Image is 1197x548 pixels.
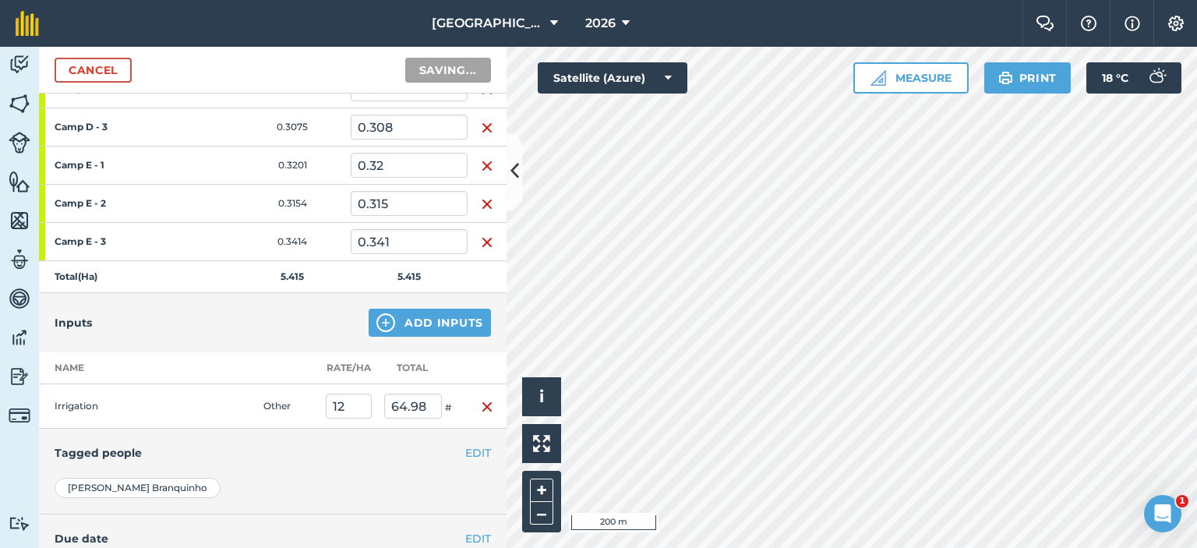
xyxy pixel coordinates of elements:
button: Satellite (Azure) [538,62,687,94]
span: 1 [1176,495,1188,507]
button: EDIT [465,444,491,461]
span: 2026 [585,14,616,33]
img: svg+xml;base64,PD94bWwgdmVyc2lvbj0iMS4wIiBlbmNvZGluZz0idXRmLTgiPz4KPCEtLSBHZW5lcmF0b3I6IEFkb2JlIE... [9,248,30,271]
img: svg+xml;base64,PD94bWwgdmVyc2lvbj0iMS4wIiBlbmNvZGluZz0idXRmLTgiPz4KPCEtLSBHZW5lcmF0b3I6IEFkb2JlIE... [9,53,30,76]
button: Saving... [405,58,491,83]
h4: Due date [55,530,491,547]
span: i [539,387,544,406]
img: svg+xml;base64,PHN2ZyB4bWxucz0iaHR0cDovL3d3dy53My5vcmcvMjAwMC9zdmciIHdpZHRoPSIxNiIgaGVpZ2h0PSIyNC... [481,398,493,416]
img: svg+xml;base64,PHN2ZyB4bWxucz0iaHR0cDovL3d3dy53My5vcmcvMjAwMC9zdmciIHdpZHRoPSI1NiIgaGVpZ2h0PSI2MC... [9,170,30,193]
img: svg+xml;base64,PHN2ZyB4bWxucz0iaHR0cDovL3d3dy53My5vcmcvMjAwMC9zdmciIHdpZHRoPSI1NiIgaGVpZ2h0PSI2MC... [9,92,30,115]
img: svg+xml;base64,PHN2ZyB4bWxucz0iaHR0cDovL3d3dy53My5vcmcvMjAwMC9zdmciIHdpZHRoPSI1NiIgaGVpZ2h0PSI2MC... [9,209,30,232]
button: 18 °C [1086,62,1181,94]
img: Ruler icon [870,70,886,86]
button: + [530,479,553,502]
td: 0.3075 [234,108,351,147]
img: A cog icon [1167,16,1185,31]
img: svg+xml;base64,PD94bWwgdmVyc2lvbj0iMS4wIiBlbmNvZGluZz0idXRmLTgiPz4KPCEtLSBHZW5lcmF0b3I6IEFkb2JlIE... [1141,62,1172,94]
img: Four arrows, one pointing top left, one top right, one bottom right and the last bottom left [533,435,550,452]
strong: 5.415 [281,270,304,282]
th: Total [378,352,468,384]
button: i [522,377,561,416]
a: Cancel [55,58,132,83]
img: svg+xml;base64,PHN2ZyB4bWxucz0iaHR0cDovL3d3dy53My5vcmcvMjAwMC9zdmciIHdpZHRoPSIxNCIgaGVpZ2h0PSIyNC... [376,313,395,332]
td: 0.3414 [234,223,351,261]
td: Other [257,384,320,429]
strong: Camp E - 1 [55,159,176,171]
h4: Tagged people [55,444,491,461]
th: Rate/ Ha [320,352,378,384]
img: fieldmargin Logo [16,11,39,36]
img: svg+xml;base64,PD94bWwgdmVyc2lvbj0iMS4wIiBlbmNvZGluZz0idXRmLTgiPz4KPCEtLSBHZW5lcmF0b3I6IEFkb2JlIE... [9,405,30,426]
strong: Camp E - 3 [55,235,176,248]
td: Irrigation [39,384,195,429]
th: Name [39,352,195,384]
img: svg+xml;base64,PD94bWwgdmVyc2lvbj0iMS4wIiBlbmNvZGluZz0idXRmLTgiPz4KPCEtLSBHZW5lcmF0b3I6IEFkb2JlIE... [9,516,30,531]
img: svg+xml;base64,PD94bWwgdmVyc2lvbj0iMS4wIiBlbmNvZGluZz0idXRmLTgiPz4KPCEtLSBHZW5lcmF0b3I6IEFkb2JlIE... [9,132,30,154]
img: svg+xml;base64,PD94bWwgdmVyc2lvbj0iMS4wIiBlbmNvZGluZz0idXRmLTgiPz4KPCEtLSBHZW5lcmF0b3I6IEFkb2JlIE... [9,326,30,349]
button: EDIT [465,530,491,547]
img: svg+xml;base64,PHN2ZyB4bWxucz0iaHR0cDovL3d3dy53My5vcmcvMjAwMC9zdmciIHdpZHRoPSIxNyIgaGVpZ2h0PSIxNy... [1125,14,1140,33]
td: 0.3154 [234,185,351,223]
img: Two speech bubbles overlapping with the left bubble in the forefront [1036,16,1054,31]
button: Measure [853,62,969,94]
img: svg+xml;base64,PHN2ZyB4bWxucz0iaHR0cDovL3d3dy53My5vcmcvMjAwMC9zdmciIHdpZHRoPSIxNiIgaGVpZ2h0PSIyNC... [481,233,493,252]
img: svg+xml;base64,PHN2ZyB4bWxucz0iaHR0cDovL3d3dy53My5vcmcvMjAwMC9zdmciIHdpZHRoPSIxOSIgaGVpZ2h0PSIyNC... [998,69,1013,87]
strong: Total ( Ha ) [55,270,97,282]
strong: Camp D - 3 [55,121,176,133]
strong: 5.415 [397,270,421,282]
button: Add Inputs [369,309,491,337]
td: # [378,384,468,429]
img: A question mark icon [1079,16,1098,31]
strong: Camp E - 2 [55,197,176,210]
img: svg+xml;base64,PD94bWwgdmVyc2lvbj0iMS4wIiBlbmNvZGluZz0idXRmLTgiPz4KPCEtLSBHZW5lcmF0b3I6IEFkb2JlIE... [9,287,30,310]
span: [GEOGRAPHIC_DATA] [432,14,544,33]
img: svg+xml;base64,PHN2ZyB4bWxucz0iaHR0cDovL3d3dy53My5vcmcvMjAwMC9zdmciIHdpZHRoPSIxNiIgaGVpZ2h0PSIyNC... [481,195,493,214]
div: [PERSON_NAME] Branquinho [55,478,221,498]
button: – [530,502,553,525]
span: 18 ° C [1102,62,1128,94]
td: 0.3201 [234,147,351,185]
iframe: Intercom live chat [1144,495,1181,532]
img: svg+xml;base64,PD94bWwgdmVyc2lvbj0iMS4wIiBlbmNvZGluZz0idXRmLTgiPz4KPCEtLSBHZW5lcmF0b3I6IEFkb2JlIE... [9,365,30,388]
h4: Inputs [55,314,92,331]
img: svg+xml;base64,PHN2ZyB4bWxucz0iaHR0cDovL3d3dy53My5vcmcvMjAwMC9zdmciIHdpZHRoPSIxNiIgaGVpZ2h0PSIyNC... [481,118,493,137]
img: svg+xml;base64,PHN2ZyB4bWxucz0iaHR0cDovL3d3dy53My5vcmcvMjAwMC9zdmciIHdpZHRoPSIxNiIgaGVpZ2h0PSIyNC... [481,157,493,175]
button: Print [984,62,1072,94]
